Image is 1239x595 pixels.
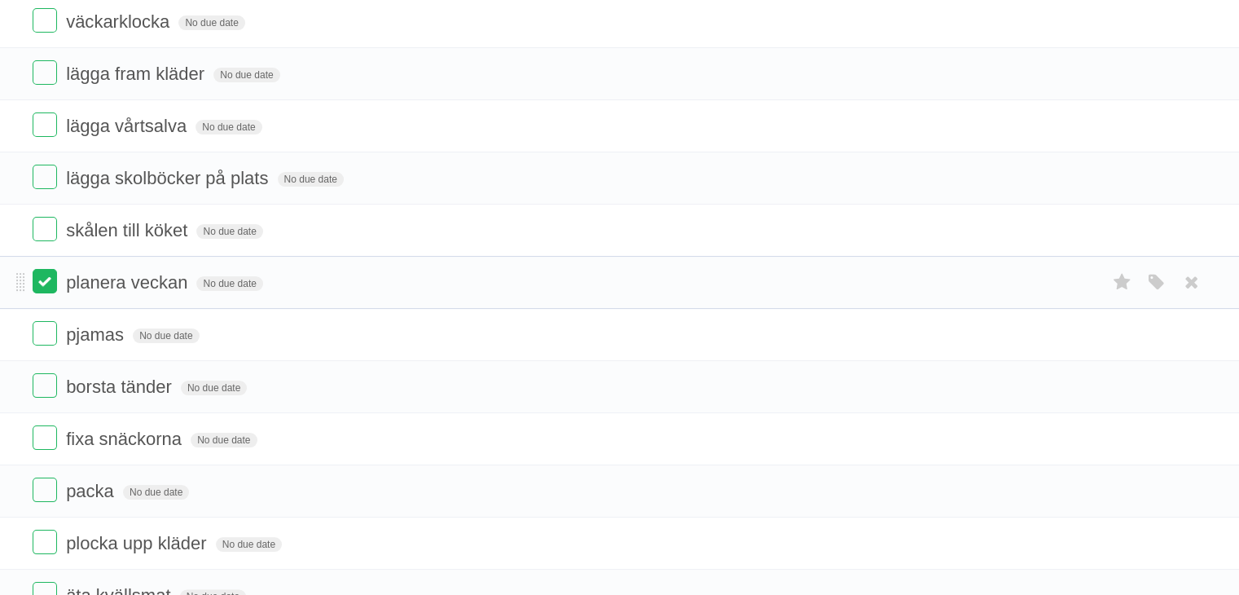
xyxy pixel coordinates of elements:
[33,269,57,293] label: Done
[33,530,57,554] label: Done
[66,116,191,136] span: lägga vårtsalva
[66,429,186,449] span: fixa snäckorna
[216,537,282,552] span: No due date
[181,381,247,395] span: No due date
[66,64,209,84] span: lägga fram kläder
[66,220,191,240] span: skålen till köket
[66,11,174,32] span: väckarklocka
[196,224,262,239] span: No due date
[33,165,57,189] label: Done
[191,433,257,447] span: No due date
[123,485,189,500] span: No due date
[33,321,57,346] label: Done
[66,377,176,397] span: borsta tänder
[66,168,272,188] span: lägga skolböcker på plats
[66,324,128,345] span: pjamas
[196,120,261,134] span: No due date
[33,217,57,241] label: Done
[178,15,244,30] span: No due date
[33,60,57,85] label: Done
[66,272,191,293] span: planera veckan
[1107,269,1138,296] label: Star task
[66,481,118,501] span: packa
[133,328,199,343] span: No due date
[33,8,57,33] label: Done
[66,533,210,553] span: plocka upp kläder
[196,276,262,291] span: No due date
[33,425,57,450] label: Done
[33,478,57,502] label: Done
[278,172,344,187] span: No due date
[33,373,57,398] label: Done
[33,112,57,137] label: Done
[213,68,279,82] span: No due date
